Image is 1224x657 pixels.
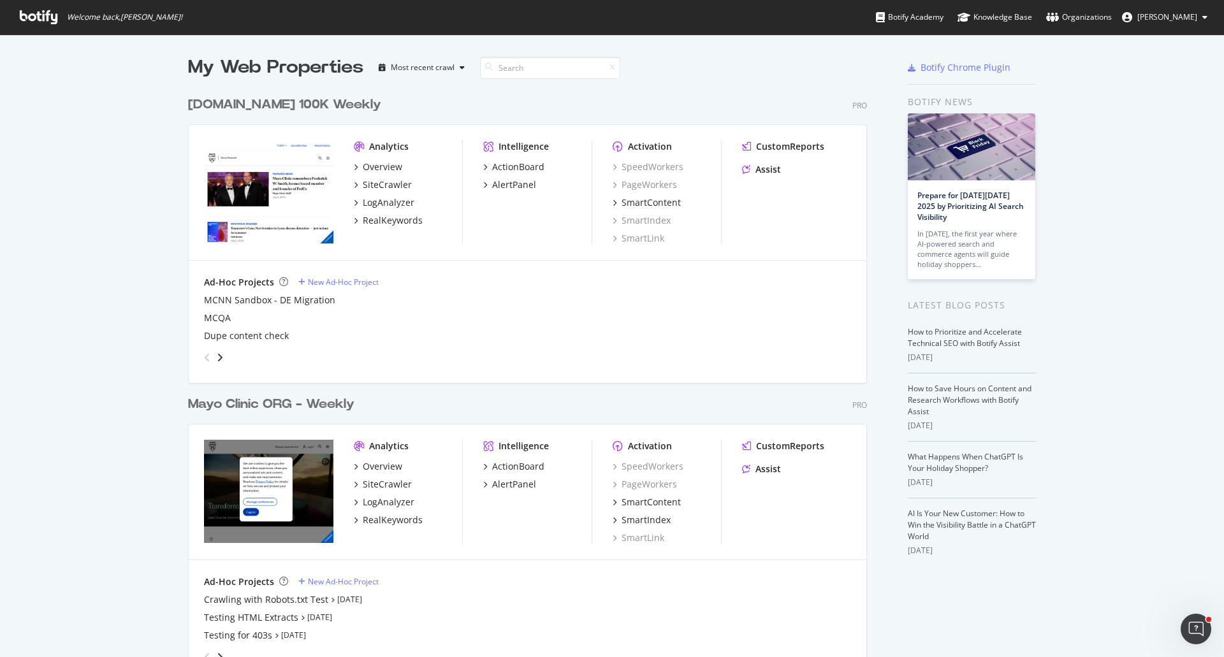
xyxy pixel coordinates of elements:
a: What Happens When ChatGPT Is Your Holiday Shopper? [908,451,1023,473]
div: Assist [755,463,781,475]
a: Dupe content check [204,329,289,342]
a: Overview [354,460,402,473]
div: [DATE] [908,545,1036,556]
input: Search [480,57,620,79]
a: Assist [742,163,781,176]
span: Welcome back, [PERSON_NAME] ! [67,12,182,22]
a: Assist [742,463,781,475]
button: Most recent crawl [374,57,470,78]
div: Most recent crawl [391,64,455,71]
a: SmartIndex [613,514,671,526]
div: RealKeywords [363,214,423,227]
div: Overview [363,460,402,473]
div: RealKeywords [363,514,423,526]
div: angle-right [215,351,224,364]
a: LogAnalyzer [354,196,414,209]
a: Testing HTML Extracts [204,611,298,624]
a: AlertPanel [483,178,536,191]
div: [DATE] [908,477,1036,488]
span: Joanne Brickles [1137,11,1197,22]
div: SmartContent [622,196,681,209]
div: CustomReports [756,140,824,153]
div: My Web Properties [188,55,363,80]
div: Intelligence [499,440,549,452]
div: Ad-Hoc Projects [204,575,274,588]
img: newsnetwork.mayoclinic.org [204,140,333,243]
div: Activation [628,140,672,153]
a: SmartLink [613,531,664,544]
div: Botify Chrome Plugin [921,61,1010,74]
div: Intelligence [499,140,549,153]
div: [DATE] [908,420,1036,431]
a: PageWorkers [613,478,677,491]
a: Prepare for [DATE][DATE] 2025 by Prioritizing AI Search Visibility [917,190,1024,222]
a: Testing for 403s [204,629,272,642]
div: LogAnalyzer [363,496,414,509]
a: SiteCrawler [354,178,412,191]
div: New Ad-Hoc Project [308,576,379,587]
a: AI Is Your New Customer: How to Win the Visibility Battle in a ChatGPT World [908,508,1036,542]
a: MCQA [204,312,231,324]
div: ActionBoard [492,460,544,473]
a: [DATE] [281,630,306,640]
div: Assist [755,163,781,176]
div: Analytics [369,440,409,452]
div: Knowledge Base [958,11,1032,24]
a: RealKeywords [354,214,423,227]
div: SiteCrawler [363,478,412,491]
div: Botify news [908,95,1036,109]
a: [DATE] [337,594,362,605]
div: CustomReports [756,440,824,452]
a: SpeedWorkers [613,161,683,173]
a: Botify Chrome Plugin [908,61,1010,74]
div: Pro [852,400,867,410]
a: [DOMAIN_NAME] 100K Weekly [188,96,386,114]
a: SpeedWorkers [613,460,683,473]
a: LogAnalyzer [354,496,414,509]
div: [DATE] [908,352,1036,363]
a: PageWorkers [613,178,677,191]
a: How to Save Hours on Content and Research Workflows with Botify Assist [908,383,1031,417]
div: In [DATE], the first year where AI-powered search and commerce agents will guide holiday shoppers… [917,229,1026,270]
div: [DOMAIN_NAME] 100K Weekly [188,96,381,114]
a: MCNN Sandbox - DE Migration [204,294,335,307]
a: SmartLink [613,232,664,245]
a: SiteCrawler [354,478,412,491]
a: CustomReports [742,140,824,153]
div: Latest Blog Posts [908,298,1036,312]
img: Prepare for Black Friday 2025 by Prioritizing AI Search Visibility [908,113,1035,180]
a: Crawling with Robots.txt Test [204,593,328,606]
img: mayoclinic.org [204,440,333,543]
a: [DATE] [307,612,332,623]
a: New Ad-Hoc Project [298,576,379,587]
button: [PERSON_NAME] [1112,7,1218,27]
a: Mayo Clinic ORG - Weekly [188,395,360,414]
div: SmartIndex [622,514,671,526]
div: New Ad-Hoc Project [308,277,379,287]
a: AlertPanel [483,478,536,491]
a: Overview [354,161,402,173]
a: SmartIndex [613,214,671,227]
div: ActionBoard [492,161,544,173]
a: SmartContent [613,496,681,509]
div: Botify Academy [876,11,943,24]
div: SiteCrawler [363,178,412,191]
div: Overview [363,161,402,173]
div: LogAnalyzer [363,196,414,209]
iframe: Intercom live chat [1181,614,1211,644]
a: CustomReports [742,440,824,452]
a: SmartContent [613,196,681,209]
